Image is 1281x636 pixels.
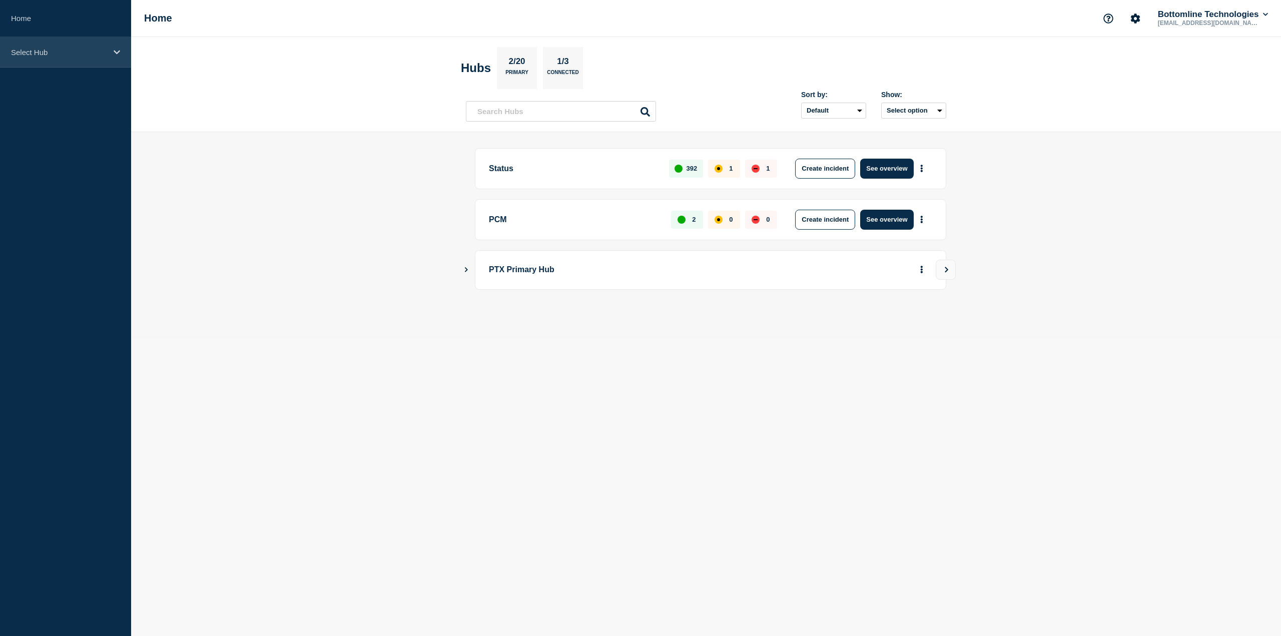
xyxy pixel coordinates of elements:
button: Create incident [795,159,855,179]
p: 1 [729,165,733,172]
p: Connected [547,70,578,80]
button: More actions [915,261,928,279]
p: 392 [687,165,698,172]
div: up [678,216,686,224]
p: PTX Primary Hub [489,261,766,279]
p: 0 [766,216,770,223]
p: 1/3 [553,57,573,70]
button: Select option [881,103,946,119]
select: Sort by [801,103,866,119]
h1: Home [144,13,172,24]
p: Select Hub [11,48,107,57]
button: Create incident [795,210,855,230]
button: Support [1098,8,1119,29]
div: affected [715,165,723,173]
div: affected [715,216,723,224]
div: Show: [881,91,946,99]
p: 2 [692,216,696,223]
button: See overview [860,210,913,230]
button: Bottomline Technologies [1156,10,1270,20]
input: Search Hubs [466,101,656,122]
button: Show Connected Hubs [464,266,469,274]
h2: Hubs [461,61,491,75]
button: More actions [915,210,928,229]
div: up [675,165,683,173]
p: PCM [489,210,660,230]
button: See overview [860,159,913,179]
p: [EMAIL_ADDRESS][DOMAIN_NAME] [1156,20,1260,27]
p: 0 [729,216,733,223]
p: Primary [505,70,528,80]
button: More actions [915,159,928,178]
button: View [936,260,956,280]
button: Account settings [1125,8,1146,29]
p: 1 [766,165,770,172]
p: Status [489,159,658,179]
div: Sort by: [801,91,866,99]
div: down [752,165,760,173]
p: 2/20 [505,57,529,70]
div: down [752,216,760,224]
